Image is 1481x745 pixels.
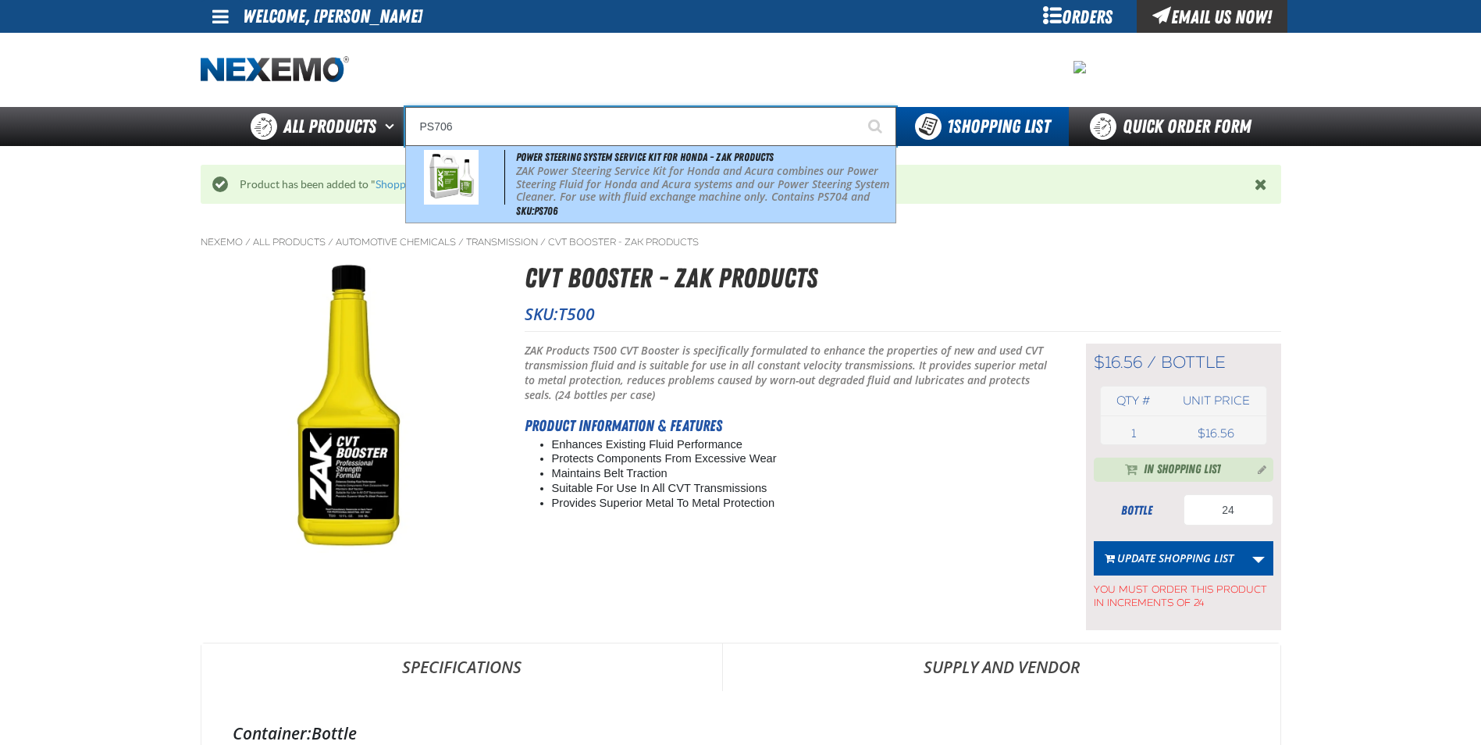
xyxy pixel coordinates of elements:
[228,177,1255,192] div: Product has been added to " "
[552,438,742,451] span: Enhances Existing Fluid Performance
[1184,494,1273,526] input: Product Quantity
[525,344,1047,403] p: ZAK Products T500 CVT Booster is specifically formulated to enhance the properties of new and use...
[552,452,777,465] span: Protects Components From Excessive Wear
[1101,387,1167,415] th: Qty #
[548,236,699,248] a: CVT Booster - ZAK Products
[1094,541,1244,576] button: Update Shopping List
[1161,352,1226,372] span: bottle
[1073,61,1086,73] img: 0913759d47fe0bb872ce56e1ce62d35c.jpeg
[1094,352,1142,372] span: $16.56
[525,258,1281,299] h1: CVT Booster - ZAK Products
[552,482,767,494] span: Suitable For Use In All CVT Transmissions
[1166,387,1266,415] th: Unit price
[283,112,376,141] span: All Products
[516,165,892,217] p: ZAK Power Steering Service Kit for Honda and Acura combines our Power Steering Fluid for Honda an...
[253,236,326,248] a: All Products
[424,150,479,205] img: 5b115ab4d03c8662084471-ps706_wo_nascar.png
[405,107,896,146] input: Search
[201,236,243,248] a: Nexemo
[201,643,722,690] a: Specifications
[233,722,312,744] label: Container:
[201,56,349,84] a: Home
[947,116,953,137] strong: 1
[201,56,349,84] img: Nexemo logo
[1251,173,1273,196] button: Close the Notification
[525,303,1281,325] p: SKU:
[245,236,251,248] span: /
[201,236,1281,248] nav: Breadcrumbs
[1144,461,1221,479] span: In Shopping List
[328,236,333,248] span: /
[1131,426,1136,440] span: 1
[466,236,538,248] a: Transmission
[376,178,440,191] a: Shopping List
[552,497,775,509] span: Provides Superior Metal To Metal Protection
[1245,459,1270,478] button: Manage current product in the Shopping List
[1069,107,1280,146] a: Quick Order Form
[1166,422,1266,444] td: $16.56
[552,467,668,479] span: Maintains Belt Traction
[458,236,464,248] span: /
[540,236,546,248] span: /
[516,205,557,217] span: SKU:PS706
[233,722,1249,744] div: Bottle
[516,151,774,163] span: Power Steering System Service Kit for Honda - ZAK Products
[287,258,410,553] img: CVT Booster - ZAK Products
[336,236,456,248] a: Automotive Chemicals
[1094,502,1180,519] div: bottle
[1147,352,1156,372] span: /
[857,107,896,146] button: Start Searching
[723,643,1280,690] a: Supply and Vendor
[947,116,1050,137] span: Shopping List
[896,107,1069,146] button: You have 1 Shopping List. Open to view details
[525,414,1047,437] h2: Product Information & Features
[379,107,405,146] button: Open All Products pages
[1094,576,1273,610] span: You must order this product in increments of 24
[1244,541,1273,576] a: More Actions
[558,303,595,325] span: T500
